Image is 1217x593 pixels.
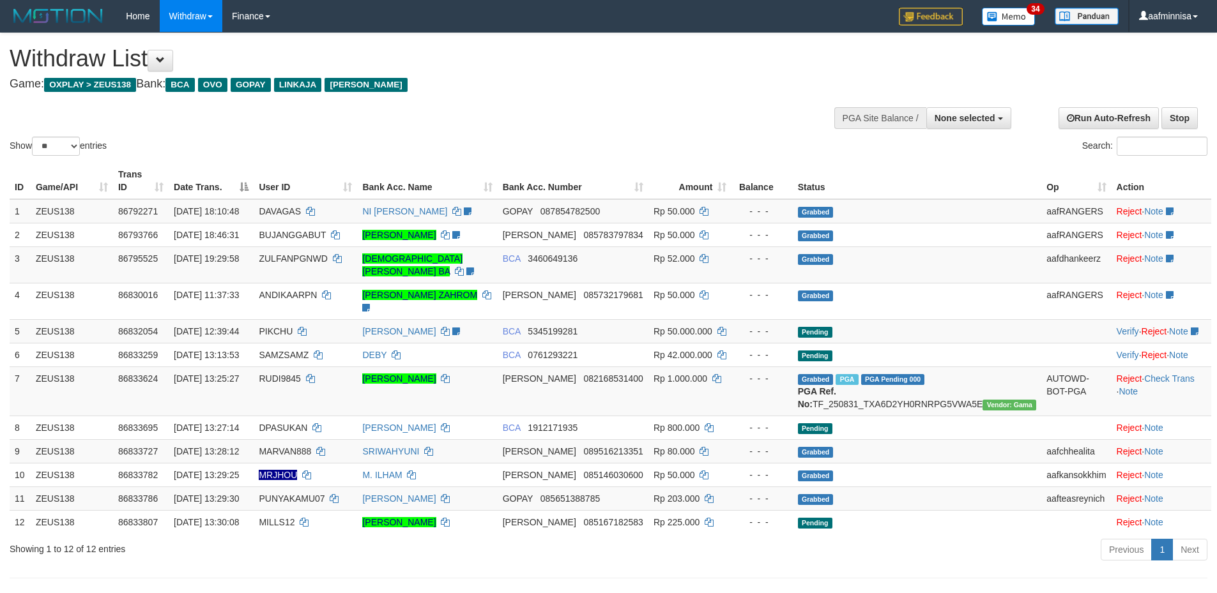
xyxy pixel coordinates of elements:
a: 1 [1151,539,1173,560]
td: 4 [10,283,31,319]
a: [PERSON_NAME] [362,493,436,504]
span: Grabbed [798,470,834,481]
div: - - - [737,469,787,481]
td: 7 [10,366,31,416]
td: aafRANGERS [1041,199,1111,223]
a: Note [1144,290,1163,300]
a: Next [1172,539,1207,560]
a: Note [1144,423,1163,433]
span: [DATE] 19:29:58 [174,253,239,264]
a: [PERSON_NAME] [362,517,436,527]
span: Grabbed [798,254,834,265]
a: Reject [1117,206,1142,216]
a: DEBY [362,350,387,360]
span: GOPAY [503,493,533,504]
td: ZEUS138 [31,319,113,343]
a: Reject [1117,470,1142,480]
span: MARVAN888 [259,446,311,456]
span: [DATE] 12:39:44 [174,326,239,336]
img: Button%20Memo.svg [982,8,1036,26]
span: 34 [1027,3,1044,15]
img: panduan.png [1055,8,1119,25]
span: [DATE] 13:27:14 [174,423,239,433]
span: [DATE] 13:25:27 [174,373,239,384]
td: 1 [10,199,31,223]
span: Rp 225.000 [654,517,700,527]
span: 86832054 [118,326,158,336]
div: Showing 1 to 12 of 12 entries [10,537,498,555]
th: ID [10,163,31,199]
span: 86830016 [118,290,158,300]
span: Copy 3460649136 to clipboard [528,253,578,264]
span: BCA [503,423,521,433]
th: Action [1112,163,1211,199]
b: PGA Ref. No: [798,386,836,409]
span: Copy 085167182583 to clipboard [583,517,643,527]
span: [PERSON_NAME] [325,78,407,92]
th: Balance [731,163,792,199]
span: BCA [503,253,521,264]
span: Nama rekening ada tanda titik/strip, harap diedit [259,470,297,480]
img: MOTION_logo.png [10,6,107,26]
a: Verify [1117,350,1139,360]
span: Vendor URL: https://trx31.1velocity.biz [983,400,1036,410]
a: Reject [1117,253,1142,264]
span: 86833259 [118,350,158,360]
div: - - - [737,205,787,218]
a: [DEMOGRAPHIC_DATA][PERSON_NAME] BA [362,253,463,276]
span: None selected [935,113,995,123]
a: Stop [1161,107,1198,129]
td: aafchhealita [1041,439,1111,463]
span: Grabbed [798,290,834,301]
span: Copy 085783797834 to clipboard [583,230,643,240]
span: OXPLAY > ZEUS138 [44,78,136,92]
span: Rp 203.000 [654,493,700,504]
th: Game/API: activate to sort column ascending [31,163,113,199]
span: Copy 1912171935 to clipboard [528,423,578,433]
span: Rp 50.000 [654,290,695,300]
a: Reject [1117,290,1142,300]
span: 86833727 [118,446,158,456]
th: Amount: activate to sort column ascending [648,163,732,199]
span: DPASUKAN [259,423,307,433]
td: · [1112,223,1211,246]
span: [DATE] 18:10:48 [174,206,239,216]
span: Rp 50.000 [654,206,695,216]
span: ANDIKAARPN [259,290,317,300]
td: ZEUS138 [31,223,113,246]
span: [DATE] 13:29:30 [174,493,239,504]
span: Copy 085146030600 to clipboard [583,470,643,480]
label: Search: [1082,137,1207,156]
label: Show entries [10,137,107,156]
span: LINKAJA [274,78,322,92]
span: Copy 085732179681 to clipboard [583,290,643,300]
a: Reject [1142,350,1167,360]
span: GOPAY [503,206,533,216]
span: BCA [503,350,521,360]
div: PGA Site Balance / [834,107,926,129]
span: [PERSON_NAME] [503,230,576,240]
td: aafteasreynich [1041,486,1111,510]
td: 3 [10,246,31,283]
span: Copy 089516213351 to clipboard [583,446,643,456]
button: None selected [926,107,1011,129]
span: Grabbed [798,207,834,218]
span: ZULFANPGNWD [259,253,327,264]
span: Pending [798,518,832,529]
span: BCA [165,78,194,92]
td: 10 [10,463,31,486]
td: · [1112,199,1211,223]
span: 86833624 [118,373,158,384]
td: ZEUS138 [31,463,113,486]
a: Verify [1117,326,1139,336]
th: Status [793,163,1042,199]
span: RUDI9845 [259,373,300,384]
div: - - - [737,289,787,301]
a: [PERSON_NAME] ZAHROM [362,290,477,300]
a: Reject [1117,517,1142,527]
td: · · [1112,319,1211,343]
div: - - - [737,516,787,529]
span: Marked by aafRornrotha [836,374,858,385]
a: Note [1144,230,1163,240]
td: 6 [10,343,31,366]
